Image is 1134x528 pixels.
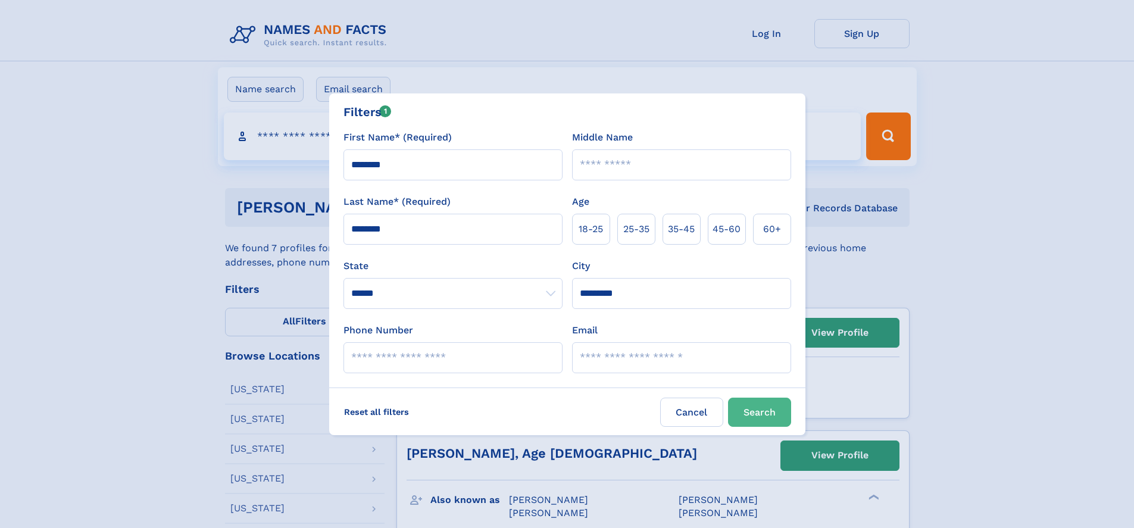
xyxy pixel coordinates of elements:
button: Search [728,398,791,427]
label: City [572,259,590,273]
label: Middle Name [572,130,633,145]
label: Last Name* (Required) [343,195,451,209]
span: 25‑35 [623,222,649,236]
label: Email [572,323,598,338]
label: First Name* (Required) [343,130,452,145]
label: State [343,259,563,273]
label: Age [572,195,589,209]
label: Cancel [660,398,723,427]
span: 60+ [763,222,781,236]
span: 18‑25 [579,222,603,236]
span: 45‑60 [713,222,741,236]
div: Filters [343,103,392,121]
span: 35‑45 [668,222,695,236]
label: Phone Number [343,323,413,338]
label: Reset all filters [336,398,417,426]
